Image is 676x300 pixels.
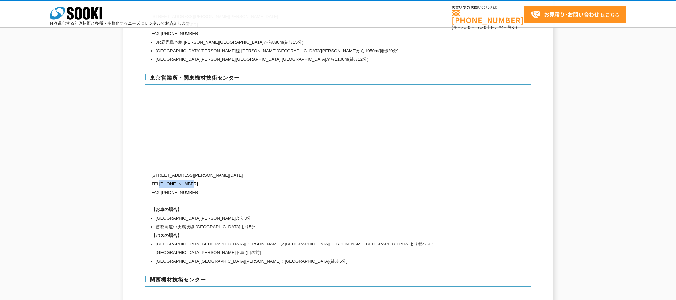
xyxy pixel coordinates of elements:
a: [PHONE_NUMBER] [452,10,524,24]
h1: 【お車の場合】 [152,206,468,214]
p: 日々進化する計測技術と多種・多様化するニーズにレンタルでお応えします。 [50,21,194,25]
a: [PHONE_NUMBER] [159,181,198,186]
li: 首都高速中央環状線 [GEOGRAPHIC_DATA]より5分 [156,223,468,231]
li: [GEOGRAPHIC_DATA][GEOGRAPHIC_DATA][PERSON_NAME]／[GEOGRAPHIC_DATA][PERSON_NAME][GEOGRAPHIC_DATA]より... [156,240,468,257]
li: [GEOGRAPHIC_DATA][PERSON_NAME]より3分 [156,214,468,223]
p: FAX [PHONE_NUMBER] [152,29,468,38]
li: [GEOGRAPHIC_DATA][PERSON_NAME][GEOGRAPHIC_DATA] [GEOGRAPHIC_DATA]から1100m(徒歩12分) [156,55,468,64]
h3: 東京営業所・関東機材技術センター [145,74,531,85]
li: [GEOGRAPHIC_DATA][GEOGRAPHIC_DATA][PERSON_NAME]：[GEOGRAPHIC_DATA](徒歩5分) [156,257,468,266]
li: JR鹿児島本線 [PERSON_NAME][GEOGRAPHIC_DATA]から880m(徒歩15分) [156,38,468,47]
span: 8:50 [461,24,471,30]
span: (平日 ～ 土日、祝日除く) [452,24,517,30]
a: お見積り･お問い合わせはこちら [524,6,626,23]
span: お電話でのお問い合わせは [452,6,524,10]
span: 17:30 [475,24,487,30]
strong: お見積り･お問い合わせ [544,10,599,18]
span: はこちら [531,10,619,19]
h1: 【バスの場合】 [152,231,468,240]
p: [STREET_ADDRESS][PERSON_NAME][DATE] [152,171,468,180]
p: FAX [PHONE_NUMBER] [152,188,468,197]
li: [GEOGRAPHIC_DATA][PERSON_NAME]線 [PERSON_NAME][GEOGRAPHIC_DATA][PERSON_NAME]から1050m(徒歩20分) [156,47,468,55]
h3: 関西機材技術センター [145,276,531,287]
p: TEL [152,180,468,188]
